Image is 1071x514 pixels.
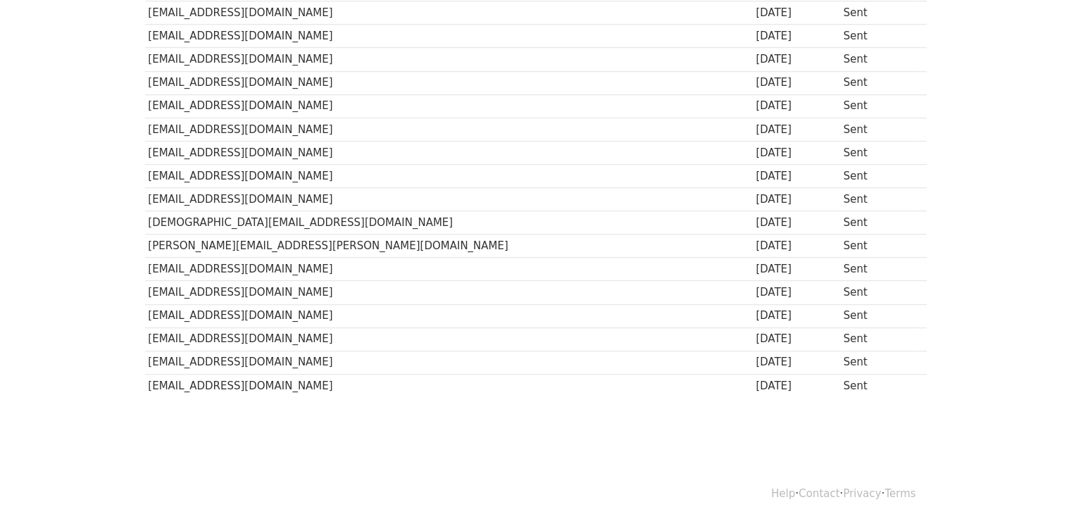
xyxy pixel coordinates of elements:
div: [DATE] [756,378,837,394]
td: [EMAIL_ADDRESS][DOMAIN_NAME] [145,48,753,71]
td: [EMAIL_ADDRESS][DOMAIN_NAME] [145,188,753,211]
td: [EMAIL_ADDRESS][DOMAIN_NAME] [145,71,753,94]
div: [DATE] [756,5,837,21]
td: Sent [840,234,915,258]
a: Terms [884,487,915,500]
td: [EMAIL_ADDRESS][DOMAIN_NAME] [145,164,753,187]
div: [DATE] [756,98,837,114]
div: [DATE] [756,51,837,68]
td: [EMAIL_ADDRESS][DOMAIN_NAME] [145,118,753,141]
td: [EMAIL_ADDRESS][DOMAIN_NAME] [145,351,753,374]
td: Sent [840,281,915,304]
div: [DATE] [756,308,837,324]
div: [DATE] [756,331,837,347]
iframe: Chat Widget [1001,446,1071,514]
td: [EMAIL_ADDRESS][DOMAIN_NAME] [145,374,753,397]
td: Sent [840,327,915,351]
div: [DATE] [756,145,837,161]
td: [EMAIL_ADDRESS][DOMAIN_NAME] [145,327,753,351]
td: Sent [840,211,915,234]
a: Privacy [843,487,881,500]
td: Sent [840,71,915,94]
td: Sent [840,25,915,48]
td: [EMAIL_ADDRESS][DOMAIN_NAME] [145,94,753,118]
td: [EMAIL_ADDRESS][DOMAIN_NAME] [145,141,753,164]
a: Help [771,487,795,500]
td: [EMAIL_ADDRESS][DOMAIN_NAME] [145,304,753,327]
div: [DATE] [756,75,837,91]
td: Sent [840,164,915,187]
td: Sent [840,94,915,118]
div: [DATE] [756,238,837,254]
div: [DATE] [756,168,837,184]
td: [EMAIL_ADDRESS][DOMAIN_NAME] [145,258,753,281]
td: Sent [840,304,915,327]
td: Sent [840,1,915,25]
div: [DATE] [756,354,837,370]
div: [DATE] [756,261,837,277]
a: Contact [798,487,839,500]
div: [DATE] [756,284,837,301]
td: Sent [840,141,915,164]
td: [EMAIL_ADDRESS][DOMAIN_NAME] [145,25,753,48]
div: [DATE] [756,122,837,138]
div: [DATE] [756,28,837,44]
td: Sent [840,258,915,281]
div: [DATE] [756,215,837,231]
td: Sent [840,188,915,211]
td: Sent [840,48,915,71]
div: [DATE] [756,192,837,208]
td: Sent [840,118,915,141]
td: [PERSON_NAME][EMAIL_ADDRESS][PERSON_NAME][DOMAIN_NAME] [145,234,753,258]
td: [EMAIL_ADDRESS][DOMAIN_NAME] [145,1,753,25]
td: Sent [840,351,915,374]
td: Sent [840,374,915,397]
td: [EMAIL_ADDRESS][DOMAIN_NAME] [145,281,753,304]
td: [DEMOGRAPHIC_DATA][EMAIL_ADDRESS][DOMAIN_NAME] [145,211,753,234]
